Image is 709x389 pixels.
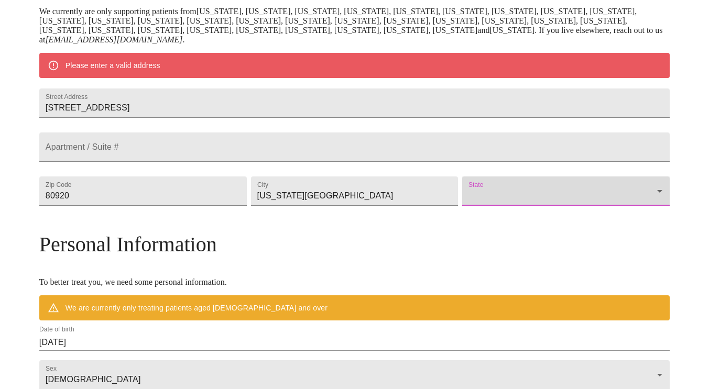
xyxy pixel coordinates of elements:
[66,56,160,75] div: Please enter a valid address
[39,232,670,257] h3: Personal Information
[66,298,328,317] div: We are currently only treating patients aged [DEMOGRAPHIC_DATA] and over
[462,176,670,206] div: ​
[39,327,74,333] label: Date of birth
[45,35,182,44] em: [EMAIL_ADDRESS][DOMAIN_NAME]
[39,277,670,287] p: To better treat you, we need some personal information.
[39,7,670,45] p: We currently are only supporting patients from [US_STATE], [US_STATE], [US_STATE], [US_STATE], [U...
